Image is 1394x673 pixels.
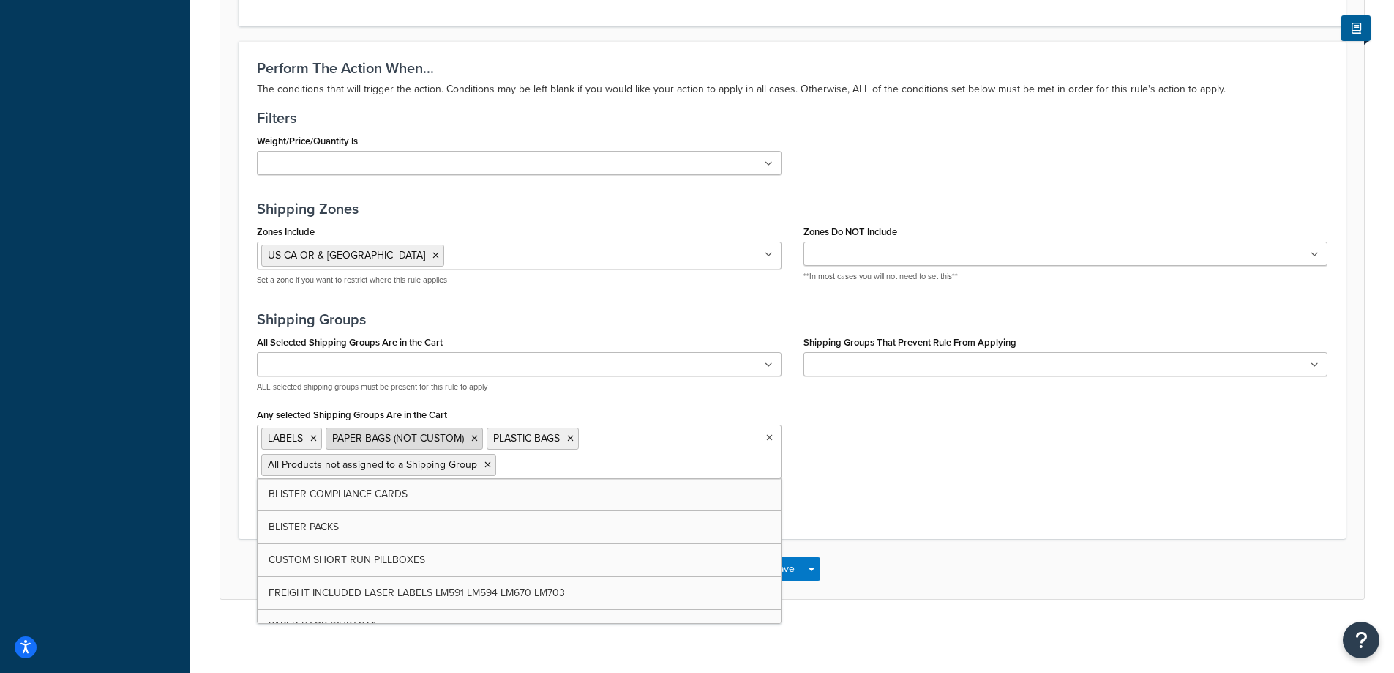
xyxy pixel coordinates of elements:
span: All Products not assigned to a Shipping Group [268,457,477,472]
button: Show Help Docs [1341,15,1371,41]
p: The conditions that will trigger the action. Conditions may be left blank if you would like your ... [257,81,1327,98]
label: Shipping Groups That Prevent Rule From Applying [803,337,1016,348]
span: LABELS [268,431,303,446]
label: All Selected Shipping Groups Are in the Cart [257,337,443,348]
h3: Filters [257,110,1327,126]
span: BLISTER COMPLIANCE CARDS [269,486,408,502]
span: BLISTER PACKS [269,519,339,535]
h3: Shipping Zones [257,201,1327,217]
p: Set a zone if you want to restrict where this rule applies [257,275,782,286]
label: Any selected Shipping Groups Are in the Cart [257,409,447,420]
span: PAPER BAGS (NOT CUSTOM) [332,431,464,446]
a: CUSTOM SHORT RUN PILLBOXES [258,544,781,576]
span: CUSTOM SHORT RUN PILLBOXES [269,552,425,568]
h3: Perform The Action When... [257,60,1327,76]
p: ALL selected shipping groups must be present for this rule to apply [257,382,782,393]
button: Open Resource Center [1343,622,1379,658]
a: BLISTER COMPLIANCE CARDS [258,478,781,510]
label: Zones Do NOT Include [803,226,897,237]
a: BLISTER PACKS [258,511,781,543]
a: PAPER BAGS (CUSTOM) [258,610,781,642]
span: PAPER BAGS (CUSTOM) [269,618,376,633]
label: Zones Include [257,226,315,237]
span: PLASTIC BAGS [493,431,560,446]
span: US CA OR & [GEOGRAPHIC_DATA] [268,248,425,263]
label: Weight/Price/Quantity Is [257,135,358,146]
button: Save [764,557,803,581]
span: FREIGHT INCLUDED LASER LABELS LM591 LM594 LM670 LM703 [269,585,565,601]
p: **In most cases you will not need to set this** [803,271,1328,282]
h3: Shipping Groups [257,311,1327,327]
a: FREIGHT INCLUDED LASER LABELS LM591 LM594 LM670 LM703 [258,577,781,609]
